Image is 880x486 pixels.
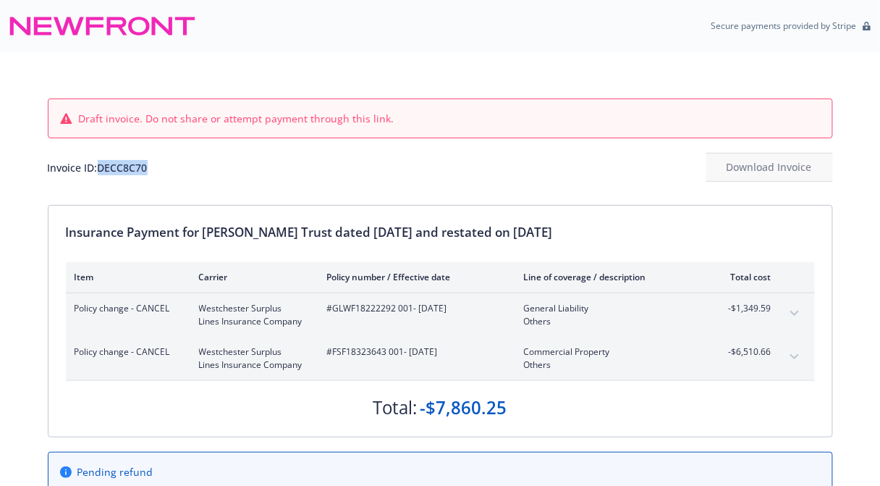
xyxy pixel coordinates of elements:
div: Download Invoice [706,154,833,181]
span: Policy change - CANCEL [75,345,176,359]
div: Carrier [199,271,304,283]
span: Policy change - CANCEL [75,302,176,315]
div: Line of coverage / description [524,271,694,283]
div: Policy number / Effective date [327,271,501,283]
span: -$1,349.59 [717,302,771,315]
div: -$7,860.25 [420,395,507,420]
div: Policy change - CANCELWestchester Surplus Lines Insurance Company#FSF18323643 001- [DATE]Commerci... [66,337,815,380]
span: Westchester Surplus Lines Insurance Company [199,345,304,372]
span: Others [524,315,694,328]
div: Insurance Payment for [PERSON_NAME] Trust dated [DATE] and restated on [DATE] [66,223,815,242]
div: Invoice ID: DECC8C70 [48,160,148,175]
button: expand content [783,302,806,325]
p: Secure payments provided by Stripe [711,20,857,32]
button: expand content [783,345,806,369]
span: #FSF18323643 001 - [DATE] [327,345,501,359]
div: Item [75,271,176,283]
span: Others [524,359,694,372]
div: Total: [373,395,418,420]
span: Draft invoice. Do not share or attempt payment through this link. [78,111,394,126]
span: Commercial Property [524,345,694,359]
span: Commercial PropertyOthers [524,345,694,372]
button: Download Invoice [706,153,833,182]
span: Westchester Surplus Lines Insurance Company [199,302,304,328]
span: #GLWF18222292 001 - [DATE] [327,302,501,315]
div: Policy change - CANCELWestchester Surplus Lines Insurance Company#GLWF18222292 001- [DATE]General... [66,293,815,337]
div: Total cost [717,271,771,283]
span: Pending refund [77,464,153,479]
span: -$6,510.66 [717,345,771,359]
span: General Liability [524,302,694,315]
span: General LiabilityOthers [524,302,694,328]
